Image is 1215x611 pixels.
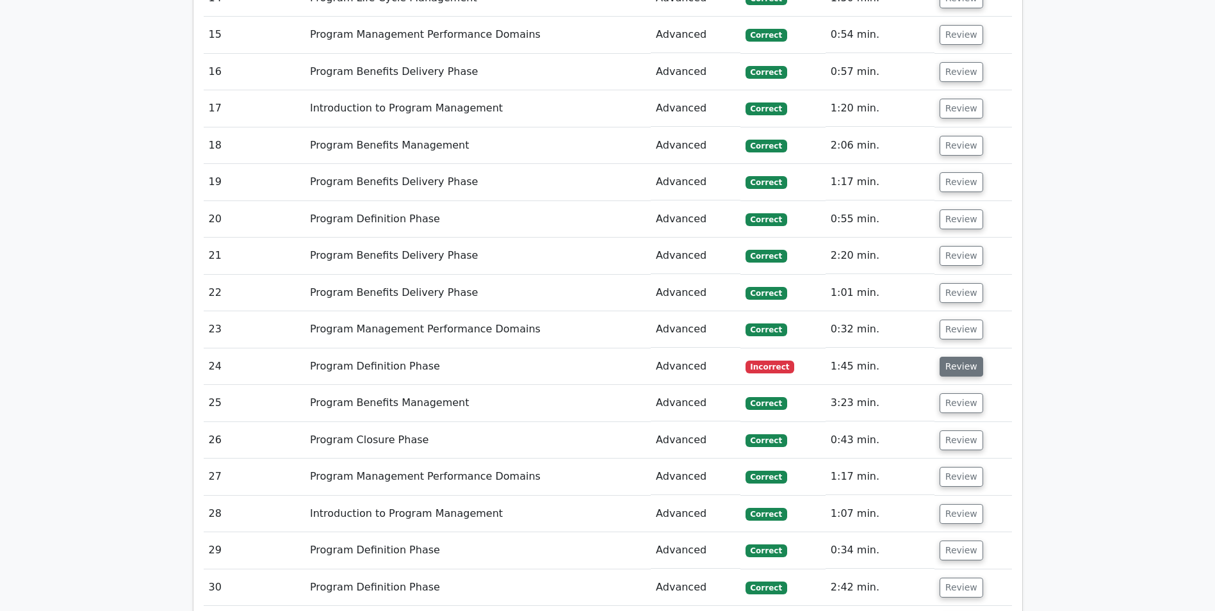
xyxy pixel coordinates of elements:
span: Correct [746,287,787,300]
span: Correct [746,66,787,79]
td: 2:42 min. [826,569,934,606]
td: 23 [204,311,305,348]
button: Review [940,283,983,303]
td: 22 [204,275,305,311]
span: Correct [746,140,787,152]
td: Advanced [651,385,740,421]
td: 1:07 min. [826,496,934,532]
td: Program Benefits Management [305,385,651,421]
td: 3:23 min. [826,385,934,421]
td: Introduction to Program Management [305,496,651,532]
span: Correct [746,544,787,557]
button: Review [940,504,983,524]
span: Incorrect [746,361,795,373]
span: Correct [746,250,787,263]
td: Advanced [651,238,740,274]
td: 0:43 min. [826,422,934,459]
td: 25 [204,385,305,421]
td: Program Benefits Delivery Phase [305,275,651,311]
span: Correct [746,508,787,521]
td: 21 [204,238,305,274]
span: Correct [746,213,787,226]
td: 15 [204,17,305,53]
td: 20 [204,201,305,238]
td: 16 [204,54,305,90]
td: 0:54 min. [826,17,934,53]
td: Advanced [651,54,740,90]
td: Program Benefits Delivery Phase [305,238,651,274]
td: Advanced [651,569,740,606]
td: Program Management Performance Domains [305,459,651,495]
td: Advanced [651,348,740,385]
td: 17 [204,90,305,127]
td: Advanced [651,164,740,200]
td: 26 [204,422,305,459]
td: Advanced [651,275,740,311]
td: 0:55 min. [826,201,934,238]
td: 2:20 min. [826,238,934,274]
td: Program Management Performance Domains [305,17,651,53]
td: 28 [204,496,305,532]
button: Review [940,209,983,229]
td: 19 [204,164,305,200]
button: Review [940,541,983,560]
td: 18 [204,127,305,164]
td: 0:32 min. [826,311,934,348]
td: Advanced [651,127,740,164]
td: Program Definition Phase [305,201,651,238]
td: Program Definition Phase [305,532,651,569]
button: Review [940,136,983,156]
td: Program Benefits Management [305,127,651,164]
td: Advanced [651,459,740,495]
td: Advanced [651,532,740,569]
button: Review [940,357,983,377]
td: 0:34 min. [826,532,934,569]
button: Review [940,99,983,118]
span: Correct [746,397,787,410]
span: Correct [746,434,787,447]
td: Advanced [651,496,740,532]
td: Program Benefits Delivery Phase [305,164,651,200]
button: Review [940,62,983,82]
td: 0:57 min. [826,54,934,90]
td: 1:45 min. [826,348,934,385]
button: Review [940,172,983,192]
button: Review [940,320,983,339]
button: Review [940,467,983,487]
td: Program Definition Phase [305,569,651,606]
td: 2:06 min. [826,127,934,164]
button: Review [940,578,983,598]
span: Correct [746,582,787,594]
td: Advanced [651,90,740,127]
td: Introduction to Program Management [305,90,651,127]
span: Correct [746,29,787,42]
td: Advanced [651,422,740,459]
span: Correct [746,102,787,115]
td: 24 [204,348,305,385]
button: Review [940,246,983,266]
td: Program Benefits Delivery Phase [305,54,651,90]
td: Advanced [651,201,740,238]
td: 30 [204,569,305,606]
td: Program Management Performance Domains [305,311,651,348]
button: Review [940,393,983,413]
td: Program Closure Phase [305,422,651,459]
td: 29 [204,532,305,569]
td: Advanced [651,17,740,53]
td: 1:01 min. [826,275,934,311]
td: Program Definition Phase [305,348,651,385]
td: 27 [204,459,305,495]
button: Review [940,25,983,45]
td: Advanced [651,311,740,348]
td: 1:17 min. [826,164,934,200]
span: Correct [746,176,787,189]
td: 1:20 min. [826,90,934,127]
span: Correct [746,323,787,336]
span: Correct [746,471,787,484]
button: Review [940,430,983,450]
td: 1:17 min. [826,459,934,495]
